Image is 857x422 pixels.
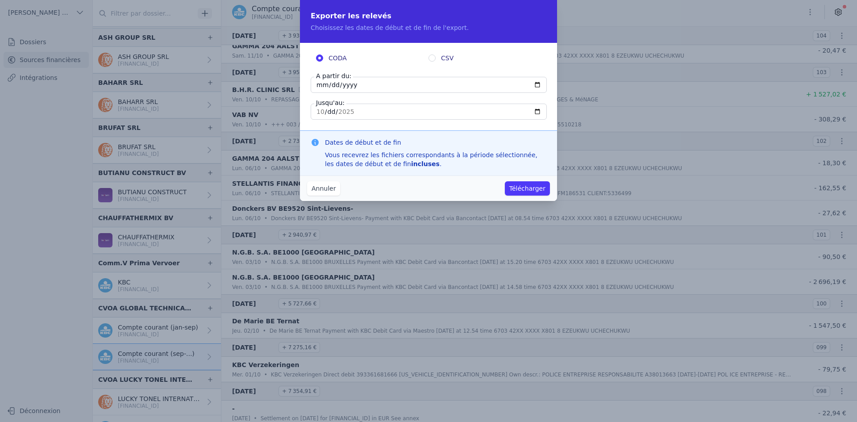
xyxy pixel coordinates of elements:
[428,54,436,62] input: CSV
[325,138,546,147] h3: Dates de début et de fin
[411,160,440,167] strong: incluses
[329,54,347,63] span: CODA
[505,181,550,196] button: Télécharger
[314,98,346,107] label: Jusqu'au:
[316,54,428,63] label: CODA
[325,150,546,168] div: Vous recevrez les fichiers correspondants à la période sélectionnée, les dates de début et de fin .
[316,54,323,62] input: CODA
[307,181,340,196] button: Annuler
[428,54,541,63] label: CSV
[311,23,546,32] p: Choisissez les dates de début et de fin de l'export.
[311,11,546,21] h2: Exporter les relevés
[441,54,453,63] span: CSV
[314,71,353,80] label: A partir du:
